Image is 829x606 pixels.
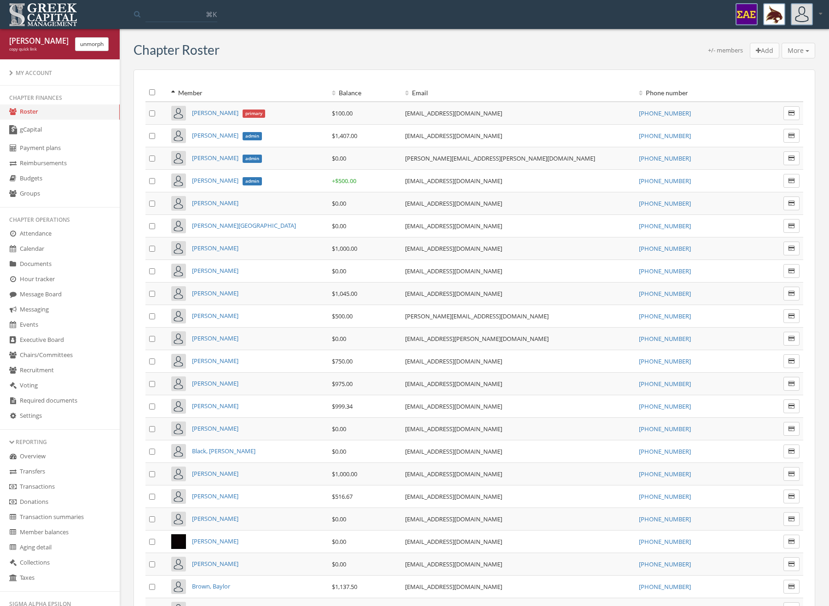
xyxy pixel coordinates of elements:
a: [PERSON_NAME][EMAIL_ADDRESS][DOMAIN_NAME] [405,312,549,320]
a: [PHONE_NUMBER] [639,267,691,275]
a: [PHONE_NUMBER] [639,132,691,140]
span: [PERSON_NAME] [192,199,238,207]
span: [PERSON_NAME] [192,131,238,139]
a: [PHONE_NUMBER] [639,222,691,230]
th: Email [401,84,635,102]
a: [PHONE_NUMBER] [639,312,691,320]
a: Brown, Baylor [192,582,230,590]
a: [EMAIL_ADDRESS][DOMAIN_NAME] [405,492,502,501]
div: +/- members [708,46,743,59]
span: $516.67 [332,492,353,501]
span: [PERSON_NAME] [192,312,238,320]
a: [PERSON_NAME]admin [192,176,262,185]
a: [PERSON_NAME]admin [192,131,262,139]
a: [PERSON_NAME] [192,424,238,433]
a: [PHONE_NUMBER] [639,244,691,253]
div: My Account [9,69,110,77]
span: + $500.00 [332,177,356,185]
a: [PERSON_NAME][EMAIL_ADDRESS][PERSON_NAME][DOMAIN_NAME] [405,154,595,162]
a: [EMAIL_ADDRESS][DOMAIN_NAME] [405,132,502,140]
h3: Chapter Roster [133,43,220,57]
a: [EMAIL_ADDRESS][DOMAIN_NAME] [405,357,502,365]
span: $1,137.50 [332,583,357,591]
a: [PERSON_NAME] [192,289,238,297]
span: $0.00 [332,425,346,433]
span: $0.00 [332,515,346,523]
span: primary [243,110,265,118]
span: $0.00 [332,537,346,546]
a: [EMAIL_ADDRESS][DOMAIN_NAME] [405,244,502,253]
span: $500.00 [332,312,353,320]
a: [EMAIL_ADDRESS][DOMAIN_NAME] [405,425,502,433]
div: copy quick link [9,46,68,52]
a: [PHONE_NUMBER] [639,470,691,478]
a: [PERSON_NAME] [192,402,238,410]
a: [PHONE_NUMBER] [639,335,691,343]
span: [PERSON_NAME] [192,176,238,185]
span: $1,407.00 [332,132,357,140]
a: [PERSON_NAME] [192,492,238,500]
a: [PERSON_NAME] [192,244,238,252]
a: [PHONE_NUMBER] [639,289,691,298]
span: Black, [PERSON_NAME] [192,447,255,455]
span: $975.00 [332,380,353,388]
a: [PHONE_NUMBER] [639,357,691,365]
span: admin [243,132,262,140]
a: [PERSON_NAME] [192,357,238,365]
span: [PERSON_NAME] [192,154,238,162]
span: [PERSON_NAME] [192,469,238,478]
a: [EMAIL_ADDRESS][DOMAIN_NAME] [405,267,502,275]
a: [PHONE_NUMBER] [639,560,691,568]
span: $1,000.00 [332,470,357,478]
span: $0.00 [332,560,346,568]
a: [EMAIL_ADDRESS][DOMAIN_NAME] [405,515,502,523]
a: [EMAIL_ADDRESS][DOMAIN_NAME] [405,560,502,568]
span: $0.00 [332,335,346,343]
span: [PERSON_NAME] [192,537,238,545]
span: $0.00 [332,222,346,230]
span: $100.00 [332,109,353,117]
a: [EMAIL_ADDRESS][DOMAIN_NAME] [405,380,502,388]
button: unmorph [75,37,109,51]
a: [PERSON_NAME] [192,560,238,568]
a: [EMAIL_ADDRESS][DOMAIN_NAME] [405,402,502,410]
span: [PERSON_NAME] [192,109,238,117]
span: [PERSON_NAME] [192,379,238,387]
a: [EMAIL_ADDRESS][DOMAIN_NAME] [405,537,502,546]
span: [PERSON_NAME] [192,266,238,275]
span: $0.00 [332,447,346,456]
a: [EMAIL_ADDRESS][DOMAIN_NAME] [405,447,502,456]
a: [PHONE_NUMBER] [639,402,691,410]
a: [PHONE_NUMBER] [639,154,691,162]
a: [EMAIL_ADDRESS][DOMAIN_NAME] [405,109,502,117]
a: [PHONE_NUMBER] [639,109,691,117]
a: [PHONE_NUMBER] [639,425,691,433]
a: [EMAIL_ADDRESS][DOMAIN_NAME] [405,199,502,208]
a: [PERSON_NAME] [192,514,238,523]
a: [PERSON_NAME][GEOGRAPHIC_DATA] [192,221,296,230]
a: [PERSON_NAME]admin [192,154,262,162]
a: [EMAIL_ADDRESS][DOMAIN_NAME] [405,177,502,185]
span: $0.00 [332,267,346,275]
a: [PHONE_NUMBER] [639,492,691,501]
span: $999.34 [332,402,353,410]
span: $1,000.00 [332,244,357,253]
span: $0.00 [332,154,346,162]
th: Phone number [635,84,745,102]
span: ⌘K [206,10,217,19]
span: admin [243,155,262,163]
th: Balance [328,84,401,102]
span: admin [243,177,262,185]
a: [EMAIL_ADDRESS][DOMAIN_NAME] [405,289,502,298]
a: [EMAIL_ADDRESS][DOMAIN_NAME] [405,470,502,478]
span: $0.00 [332,199,346,208]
